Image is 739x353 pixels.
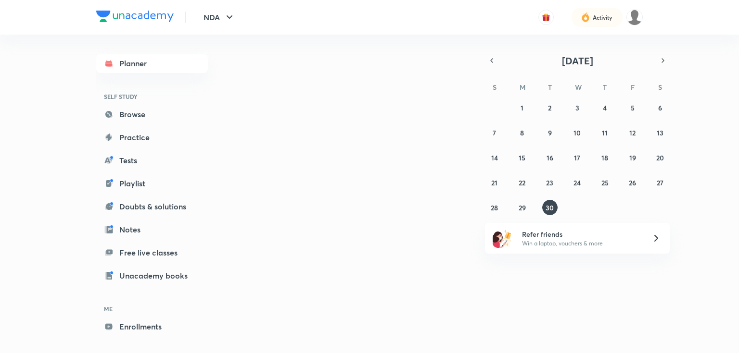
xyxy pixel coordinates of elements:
[514,150,530,165] button: September 15, 2025
[625,150,640,165] button: September 19, 2025
[521,103,523,112] abbr: September 1, 2025
[601,178,609,187] abbr: September 25, 2025
[96,220,208,239] a: Notes
[581,12,590,23] img: activity
[602,128,608,137] abbr: September 11, 2025
[652,125,668,140] button: September 13, 2025
[514,125,530,140] button: September 8, 2025
[96,243,208,262] a: Free live classes
[542,175,558,190] button: September 23, 2025
[493,83,497,92] abbr: Sunday
[597,175,612,190] button: September 25, 2025
[658,83,662,92] abbr: Saturday
[625,100,640,115] button: September 5, 2025
[522,229,640,239] h6: Refer friends
[547,153,553,162] abbr: September 16, 2025
[657,128,663,137] abbr: September 13, 2025
[629,128,636,137] abbr: September 12, 2025
[96,11,174,24] a: Company Logo
[546,203,554,212] abbr: September 30, 2025
[573,128,581,137] abbr: September 10, 2025
[625,175,640,190] button: September 26, 2025
[573,178,581,187] abbr: September 24, 2025
[96,317,208,336] a: Enrollments
[652,100,668,115] button: September 6, 2025
[542,125,558,140] button: September 9, 2025
[570,175,585,190] button: September 24, 2025
[522,239,640,248] p: Win a laptop, vouchers & more
[652,175,668,190] button: September 27, 2025
[625,125,640,140] button: September 12, 2025
[562,54,593,67] span: [DATE]
[629,178,636,187] abbr: September 26, 2025
[548,128,552,137] abbr: September 9, 2025
[542,200,558,215] button: September 30, 2025
[519,178,525,187] abbr: September 22, 2025
[542,13,550,22] img: avatar
[570,125,585,140] button: September 10, 2025
[198,8,241,27] button: NDA
[487,175,502,190] button: September 21, 2025
[487,125,502,140] button: September 7, 2025
[570,100,585,115] button: September 3, 2025
[493,229,512,248] img: referral
[542,100,558,115] button: September 2, 2025
[96,266,208,285] a: Unacademy books
[658,103,662,112] abbr: September 6, 2025
[656,153,664,162] abbr: September 20, 2025
[491,178,497,187] abbr: September 21, 2025
[519,153,525,162] abbr: September 15, 2025
[631,103,635,112] abbr: September 5, 2025
[96,197,208,216] a: Doubts & solutions
[631,83,635,92] abbr: Friday
[542,150,558,165] button: September 16, 2025
[657,178,663,187] abbr: September 27, 2025
[538,10,554,25] button: avatar
[96,11,174,22] img: Company Logo
[487,200,502,215] button: September 28, 2025
[96,88,208,105] h6: SELF STUDY
[96,301,208,317] h6: ME
[514,100,530,115] button: September 1, 2025
[546,178,553,187] abbr: September 23, 2025
[514,200,530,215] button: September 29, 2025
[548,103,551,112] abbr: September 2, 2025
[597,100,612,115] button: September 4, 2025
[491,203,498,212] abbr: September 28, 2025
[652,150,668,165] button: September 20, 2025
[570,150,585,165] button: September 17, 2025
[96,105,208,124] a: Browse
[597,150,612,165] button: September 18, 2025
[520,128,524,137] abbr: September 8, 2025
[96,54,208,73] a: Planner
[597,125,612,140] button: September 11, 2025
[626,9,643,25] img: VIVEK
[574,153,580,162] abbr: September 17, 2025
[493,128,496,137] abbr: September 7, 2025
[520,83,525,92] abbr: Monday
[575,103,579,112] abbr: September 3, 2025
[629,153,636,162] abbr: September 19, 2025
[575,83,582,92] abbr: Wednesday
[491,153,498,162] abbr: September 14, 2025
[514,175,530,190] button: September 22, 2025
[96,174,208,193] a: Playlist
[603,103,607,112] abbr: September 4, 2025
[96,128,208,147] a: Practice
[548,83,552,92] abbr: Tuesday
[601,153,608,162] abbr: September 18, 2025
[96,151,208,170] a: Tests
[487,150,502,165] button: September 14, 2025
[498,54,656,67] button: [DATE]
[519,203,526,212] abbr: September 29, 2025
[603,83,607,92] abbr: Thursday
